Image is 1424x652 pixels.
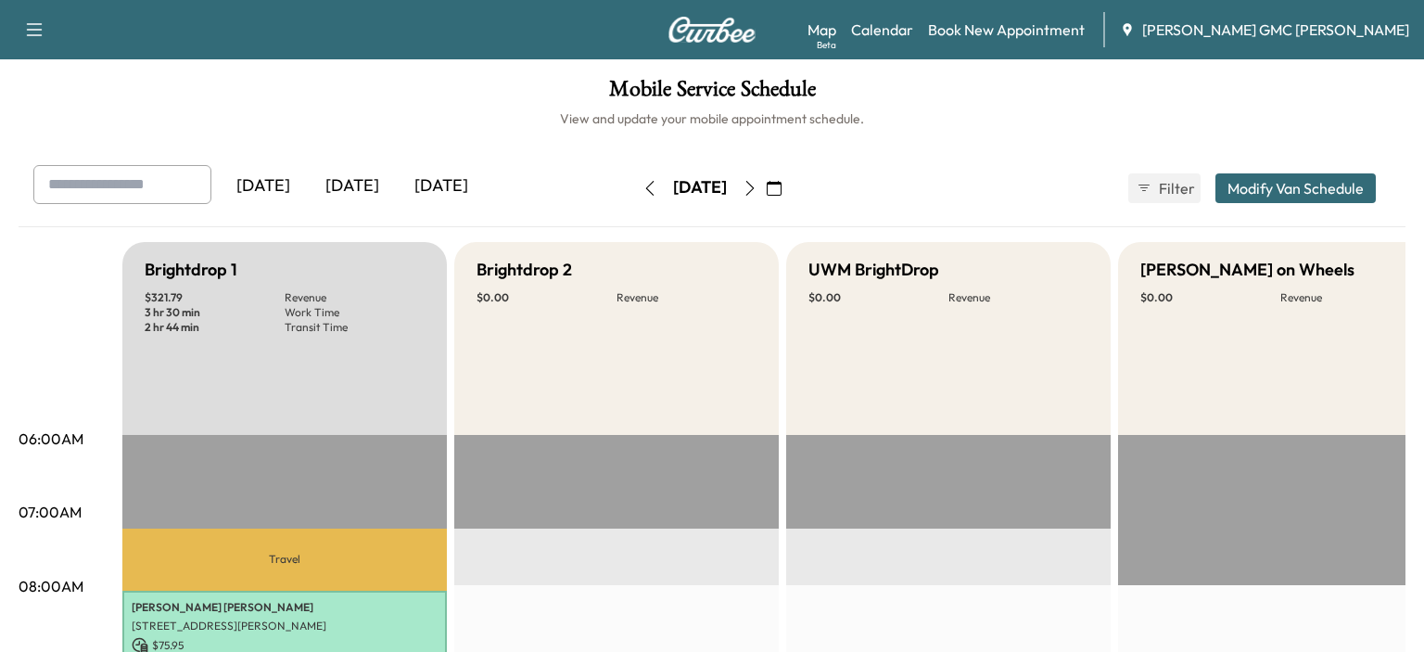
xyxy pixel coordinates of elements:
h6: View and update your mobile appointment schedule. [19,109,1405,128]
p: Revenue [948,290,1088,305]
p: Travel [122,529,447,591]
button: Filter [1128,173,1201,203]
p: 06:00AM [19,428,83,450]
div: Beta [817,38,836,52]
h5: [PERSON_NAME] on Wheels [1140,257,1354,283]
p: Work Time [285,305,425,320]
p: $ 0.00 [477,290,617,305]
p: $ 0.00 [808,290,948,305]
p: Revenue [285,290,425,305]
div: [DATE] [308,165,397,208]
p: Revenue [617,290,756,305]
p: Transit Time [285,320,425,335]
h5: Brightdrop 1 [145,257,237,283]
div: [DATE] [219,165,308,208]
h1: Mobile Service Schedule [19,78,1405,109]
p: 07:00AM [19,501,82,523]
span: [PERSON_NAME] GMC [PERSON_NAME] [1142,19,1409,41]
h5: Brightdrop 2 [477,257,572,283]
button: Modify Van Schedule [1215,173,1376,203]
p: 3 hr 30 min [145,305,285,320]
a: MapBeta [807,19,836,41]
a: Book New Appointment [928,19,1085,41]
div: [DATE] [673,176,727,199]
a: Calendar [851,19,913,41]
p: $ 0.00 [1140,290,1280,305]
p: Revenue [1280,290,1420,305]
img: Curbee Logo [667,17,756,43]
p: $ 321.79 [145,290,285,305]
p: [STREET_ADDRESS][PERSON_NAME] [132,619,438,633]
div: [DATE] [397,165,486,208]
h5: UWM BrightDrop [808,257,939,283]
p: 2 hr 44 min [145,320,285,335]
p: 08:00AM [19,575,83,597]
p: [PERSON_NAME] [PERSON_NAME] [132,600,438,615]
span: Filter [1159,177,1192,199]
